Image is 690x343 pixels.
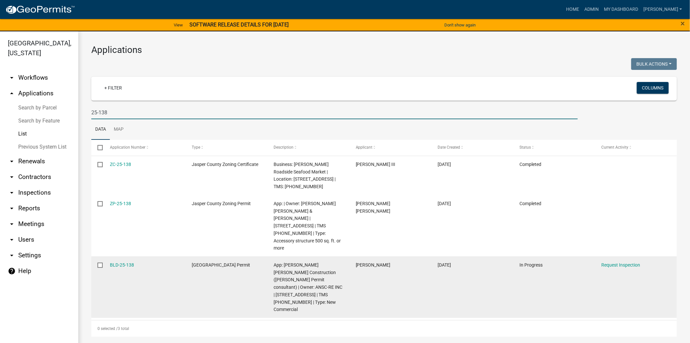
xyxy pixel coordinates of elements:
span: Date Created [438,145,460,150]
i: arrow_drop_down [8,220,16,228]
i: arrow_drop_down [8,252,16,259]
a: My Dashboard [601,3,641,16]
button: Columns [637,82,669,94]
span: 0 selected / [97,326,118,331]
span: 06/26/2025 [438,162,451,167]
input: Search for applications [91,106,578,119]
datatable-header-cell: Applicant [350,140,431,155]
span: Completed [519,162,541,167]
strong: SOFTWARE RELEASE DETAILS FOR [DATE] [189,22,289,28]
datatable-header-cell: Status [513,140,595,155]
i: arrow_drop_down [8,204,16,212]
a: Admin [582,3,601,16]
a: ZP-25-138 [110,201,131,206]
a: + Filter [99,82,127,94]
span: Applicant [356,145,373,150]
div: 3 total [91,320,677,337]
i: arrow_drop_down [8,189,16,197]
span: Jasper County Zoning Certificate [192,162,259,167]
span: Current Activity [601,145,628,150]
i: arrow_drop_down [8,157,16,165]
span: Completed [519,201,541,206]
span: Jasper County Zoning Permit [192,201,251,206]
button: Close [681,20,685,27]
span: Business: Russo's Roadside Seafood Market | Location: 4 COOSAW SCENIC DR | TMS: 084-00-03-008 [274,162,336,189]
datatable-header-cell: Type [186,140,267,155]
i: arrow_drop_down [8,173,16,181]
span: App: Thompson Turner Construction (John A Saunders Permit consultant) | Owner: ANSC-RE INC | 84 A... [274,262,343,312]
i: help [8,267,16,275]
a: Data [91,119,110,140]
span: Description [274,145,294,150]
span: Status [519,145,531,150]
button: Bulk Actions [631,58,677,70]
span: App: | Owner: STARNES THOMAS KELLY & KRISTEN | 2225 HONEY HILL CIR | TMS 084-01-00-004 | Type: Ac... [274,201,341,251]
i: arrow_drop_down [8,74,16,82]
a: [PERSON_NAME] [641,3,685,16]
datatable-header-cell: Application Number [104,140,186,155]
a: BLD-25-138 [110,262,134,268]
datatable-header-cell: Select [91,140,104,155]
span: × [681,19,685,28]
span: 05/27/2025 [438,201,451,206]
datatable-header-cell: Date Created [431,140,513,155]
i: arrow_drop_up [8,90,16,97]
span: Thomas Kelly Starnes [356,201,391,214]
h3: Applications [91,44,677,56]
a: Home [563,3,582,16]
span: John Saunders [356,262,391,268]
span: Charles J. Russo III [356,162,396,167]
a: ZC-25-138 [110,162,131,167]
a: Map [110,119,127,140]
span: 05/30/2024 [438,262,451,268]
span: In Progress [519,262,543,268]
datatable-header-cell: Current Activity [595,140,677,155]
span: Type [192,145,201,150]
a: Request Inspection [601,262,640,268]
i: arrow_drop_down [8,236,16,244]
span: Application Number [110,145,146,150]
a: View [171,20,186,30]
span: Jasper County Building Permit [192,262,250,268]
button: Don't show again [442,20,478,30]
datatable-header-cell: Description [268,140,350,155]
